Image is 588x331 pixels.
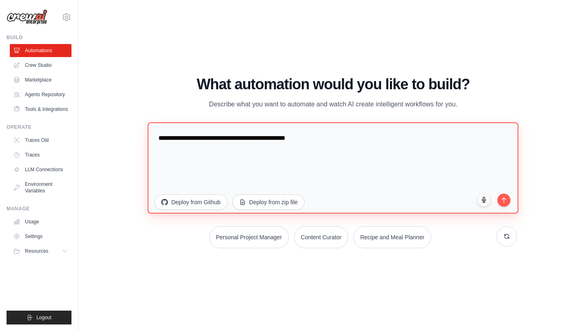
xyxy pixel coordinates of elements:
[149,76,517,93] h1: What automation would you like to build?
[7,124,71,130] div: Operate
[7,9,47,25] img: Logo
[10,230,71,243] a: Settings
[10,134,71,147] a: Traces Old
[209,226,289,248] button: Personal Project Manager
[10,178,71,197] a: Environment Variables
[232,194,305,210] button: Deploy from zip file
[196,99,470,110] p: Describe what you want to automate and watch AI create intelligent workflows for you.
[294,226,349,248] button: Content Curator
[10,163,71,176] a: LLM Connections
[154,194,227,210] button: Deploy from Github
[10,73,71,86] a: Marketplace
[10,88,71,101] a: Agents Repository
[7,311,71,324] button: Logout
[10,245,71,258] button: Resources
[10,215,71,228] a: Usage
[10,148,71,161] a: Traces
[10,103,71,116] a: Tools & Integrations
[7,34,71,41] div: Build
[25,248,48,254] span: Resources
[10,59,71,72] a: Crew Studio
[36,314,51,321] span: Logout
[547,292,588,331] iframe: Chat Widget
[7,205,71,212] div: Manage
[10,44,71,57] a: Automations
[353,226,431,248] button: Recipe and Meal Planner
